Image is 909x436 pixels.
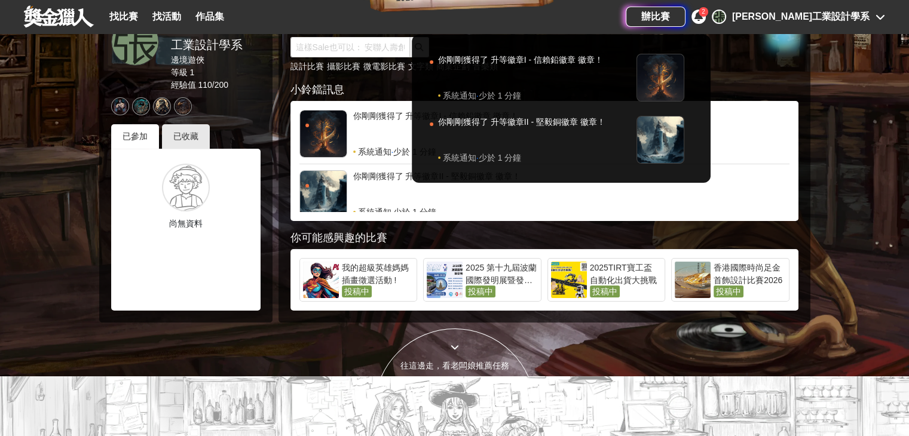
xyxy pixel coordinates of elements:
div: 你剛剛獲得了 升等徽章I - 信賴鉛徽章 徽章！ [438,54,631,90]
span: 2 [702,8,705,15]
a: 你剛剛獲得了 升等徽章II - 堅毅銅徽章 徽章！系統通知·少於 1 分鐘 [424,109,699,171]
a: 你剛剛獲得了 升等徽章I - 信賴鉛徽章 徽章！系統通知·少於 1 分鐘 [424,47,699,109]
a: 辦比賽 [626,7,685,27]
span: 少於 1 分鐘 [479,90,522,102]
span: 系統通知 [443,152,476,164]
span: 系統通知 [443,90,476,102]
span: · [476,152,479,164]
div: 你剛剛獲得了 升等徽章II - 堅毅銅徽章 徽章！ [438,116,631,152]
span: 少於 1 分鐘 [479,152,522,164]
span: · [476,90,479,102]
div: 張 [712,10,726,24]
